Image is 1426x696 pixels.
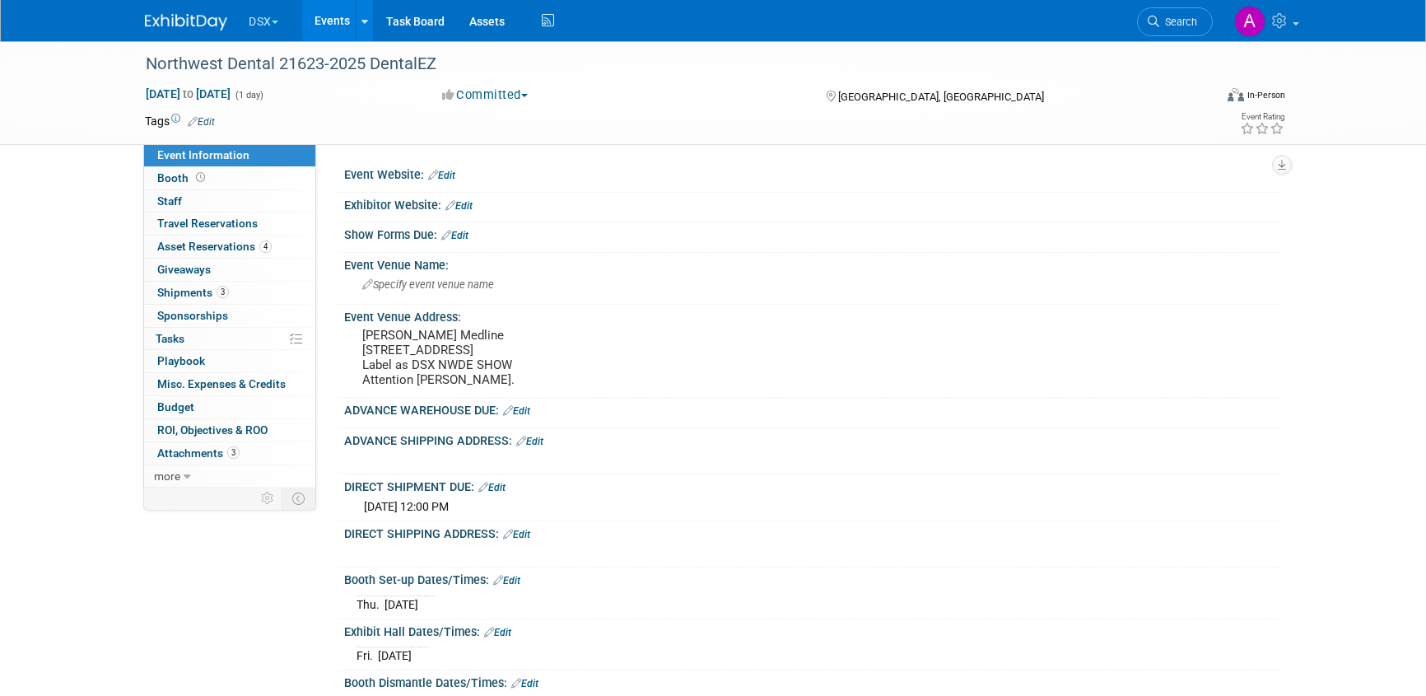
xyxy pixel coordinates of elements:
div: Event Rating [1240,113,1284,121]
a: more [144,465,315,488]
a: Edit [188,116,215,128]
span: Misc. Expenses & Credits [157,377,286,390]
a: Travel Reservations [144,213,315,235]
a: Staff [144,190,315,213]
img: Art Stewart [1234,6,1265,37]
a: Edit [493,575,520,586]
span: Staff [157,194,182,208]
div: Event Venue Address: [344,305,1281,325]
a: Edit [445,200,473,212]
a: Edit [428,170,455,181]
a: ROI, Objectives & ROO [144,419,315,441]
a: Edit [478,482,506,493]
a: Edit [484,627,511,638]
span: more [154,469,180,483]
span: 3 [227,446,240,459]
div: DIRECT SHIPPING ADDRESS: [344,521,1281,543]
div: Booth Set-up Dates/Times: [344,568,1281,589]
div: DIRECT SHIPMENT DUE: [344,474,1281,496]
img: Format-Inperson.png [1228,88,1244,101]
span: ROI, Objectives & ROO [157,423,268,437]
td: Thu. [356,596,384,613]
a: Edit [503,405,530,417]
span: [GEOGRAPHIC_DATA], [GEOGRAPHIC_DATA] [838,91,1044,103]
a: Shipments3 [144,282,315,304]
a: Edit [441,230,468,241]
td: Fri. [356,647,378,665]
img: ExhibitDay [145,14,227,30]
span: Search [1159,16,1197,28]
div: Event Website: [344,162,1281,184]
a: Playbook [144,350,315,372]
span: Playbook [157,354,205,367]
span: Tasks [156,332,184,345]
span: Booth not reserved yet [193,171,208,184]
a: Edit [511,678,538,689]
a: Event Information [144,144,315,166]
a: Budget [144,396,315,418]
a: Misc. Expenses & Credits [144,373,315,395]
span: Budget [157,400,194,413]
div: Event Venue Name: [344,253,1281,273]
td: [DATE] [378,647,412,665]
a: Attachments3 [144,442,315,465]
span: to [180,87,196,100]
span: Giveaways [157,263,211,276]
button: Committed [436,86,534,104]
span: (1 day) [234,90,263,100]
a: Giveaways [144,259,315,281]
span: Travel Reservations [157,217,258,230]
td: [DATE] [384,596,418,613]
span: [DATE] [DATE] [145,86,231,101]
pre: [PERSON_NAME] Medline [STREET_ADDRESS] Label as DSX NWDE SHOW Attention [PERSON_NAME]. [362,328,716,387]
span: Booth [157,171,208,185]
div: Exhibit Hall Dates/Times: [344,619,1281,641]
a: Sponsorships [144,305,315,327]
span: 3 [217,286,229,298]
span: Specify event venue name [362,278,494,291]
div: ADVANCE SHIPPING ADDRESS: [344,428,1281,450]
td: Toggle Event Tabs [282,488,316,509]
td: Personalize Event Tab Strip [254,488,282,509]
a: Search [1137,7,1213,36]
div: Northwest Dental 21623-2025 DentalEZ [140,49,1188,79]
div: Event Format [1116,86,1285,110]
td: Tags [145,113,215,129]
span: Asset Reservations [157,240,272,253]
a: Edit [516,436,543,447]
a: Asset Reservations4 [144,236,315,258]
a: Booth [144,167,315,189]
div: ADVANCE WAREHOUSE DUE: [344,398,1281,419]
a: Tasks [144,328,315,350]
span: Attachments [157,446,240,460]
div: Show Forms Due: [344,222,1281,244]
span: 4 [259,241,272,253]
span: Shipments [157,286,229,299]
div: In-Person [1247,89,1285,101]
div: Booth Dismantle Dates/Times: [344,670,1281,692]
div: Exhibitor Website: [344,193,1281,214]
span: Sponsorships [157,309,228,322]
a: Edit [503,529,530,540]
span: [DATE] 12:00 PM [364,500,449,513]
span: Event Information [157,148,249,161]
